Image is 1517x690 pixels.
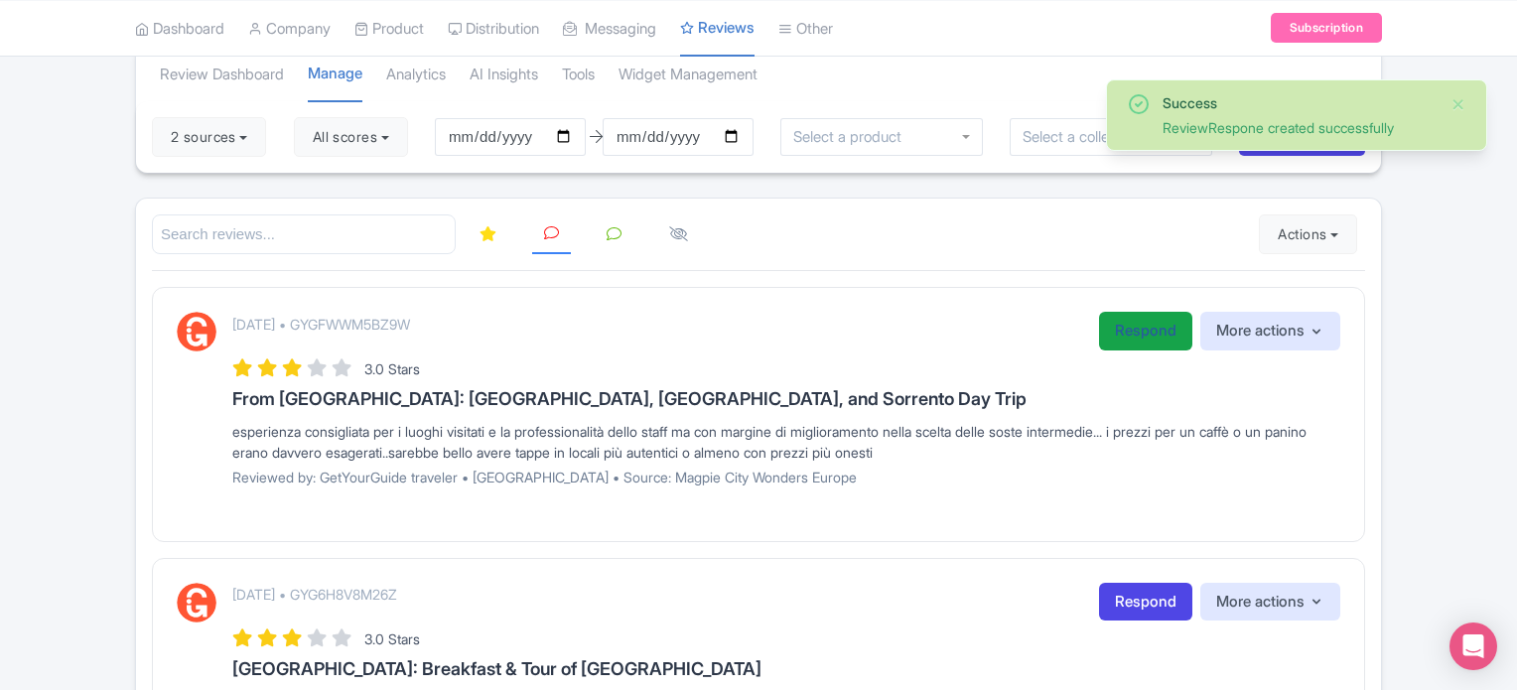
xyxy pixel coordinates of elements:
a: Company [248,1,331,56]
h3: [GEOGRAPHIC_DATA]: Breakfast & Tour of [GEOGRAPHIC_DATA] [232,659,1340,679]
p: Reviewed by: GetYourGuide traveler • [GEOGRAPHIC_DATA] • Source: Magpie City Wonders Europe [232,467,1340,487]
a: Subscription [1271,13,1382,43]
a: Manage [308,47,362,103]
div: Success [1163,92,1435,113]
a: Distribution [448,1,539,56]
p: [DATE] • GYG6H8V8M26Z [232,584,397,605]
input: Select a product [793,128,912,146]
button: More actions [1200,583,1340,621]
a: Respond [1099,583,1192,621]
a: Messaging [563,1,656,56]
div: ReviewRespone created successfully [1163,117,1435,138]
p: [DATE] • GYGFWWM5BZ9W [232,314,410,335]
img: GetYourGuide Logo [177,583,216,622]
a: Product [354,1,424,56]
a: Other [778,1,833,56]
div: Open Intercom Messenger [1449,622,1497,670]
a: Analytics [386,48,446,102]
span: 3.0 Stars [364,630,420,647]
input: Search reviews... [152,214,456,255]
a: Tools [562,48,595,102]
a: Review Dashboard [160,48,284,102]
a: Respond [1099,312,1192,350]
button: All scores [294,117,408,157]
a: AI Insights [470,48,538,102]
img: GetYourGuide Logo [177,312,216,351]
button: Close [1450,92,1466,116]
a: Widget Management [619,48,758,102]
span: 3.0 Stars [364,360,420,377]
a: Dashboard [135,1,224,56]
h3: From [GEOGRAPHIC_DATA]: [GEOGRAPHIC_DATA], [GEOGRAPHIC_DATA], and Sorrento Day Trip [232,389,1340,409]
div: esperienza consigliata per i luoghi visitati e la professionalità dello staff ma con margine di m... [232,421,1340,463]
input: Select a collection [1023,128,1155,146]
button: Actions [1259,214,1357,254]
button: 2 sources [152,117,266,157]
button: More actions [1200,312,1340,350]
